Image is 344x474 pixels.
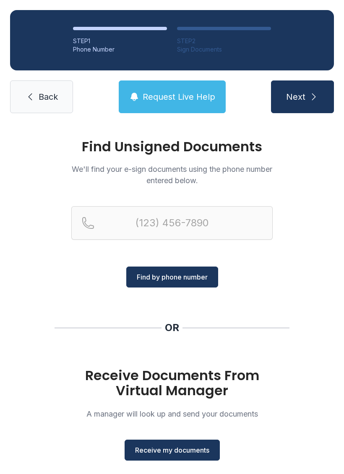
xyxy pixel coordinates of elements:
[135,445,209,455] span: Receive my documents
[73,37,167,45] div: STEP 1
[71,368,273,398] h1: Receive Documents From Virtual Manager
[177,37,271,45] div: STEP 2
[137,272,208,282] span: Find by phone number
[71,163,273,186] p: We'll find your e-sign documents using the phone number entered below.
[177,45,271,54] div: Sign Documents
[71,408,273,420] p: A manager will look up and send your documents
[71,206,273,240] input: Reservation phone number
[73,45,167,54] div: Phone Number
[39,91,58,103] span: Back
[71,140,273,153] h1: Find Unsigned Documents
[165,321,179,334] div: OR
[286,91,305,103] span: Next
[143,91,215,103] span: Request Live Help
